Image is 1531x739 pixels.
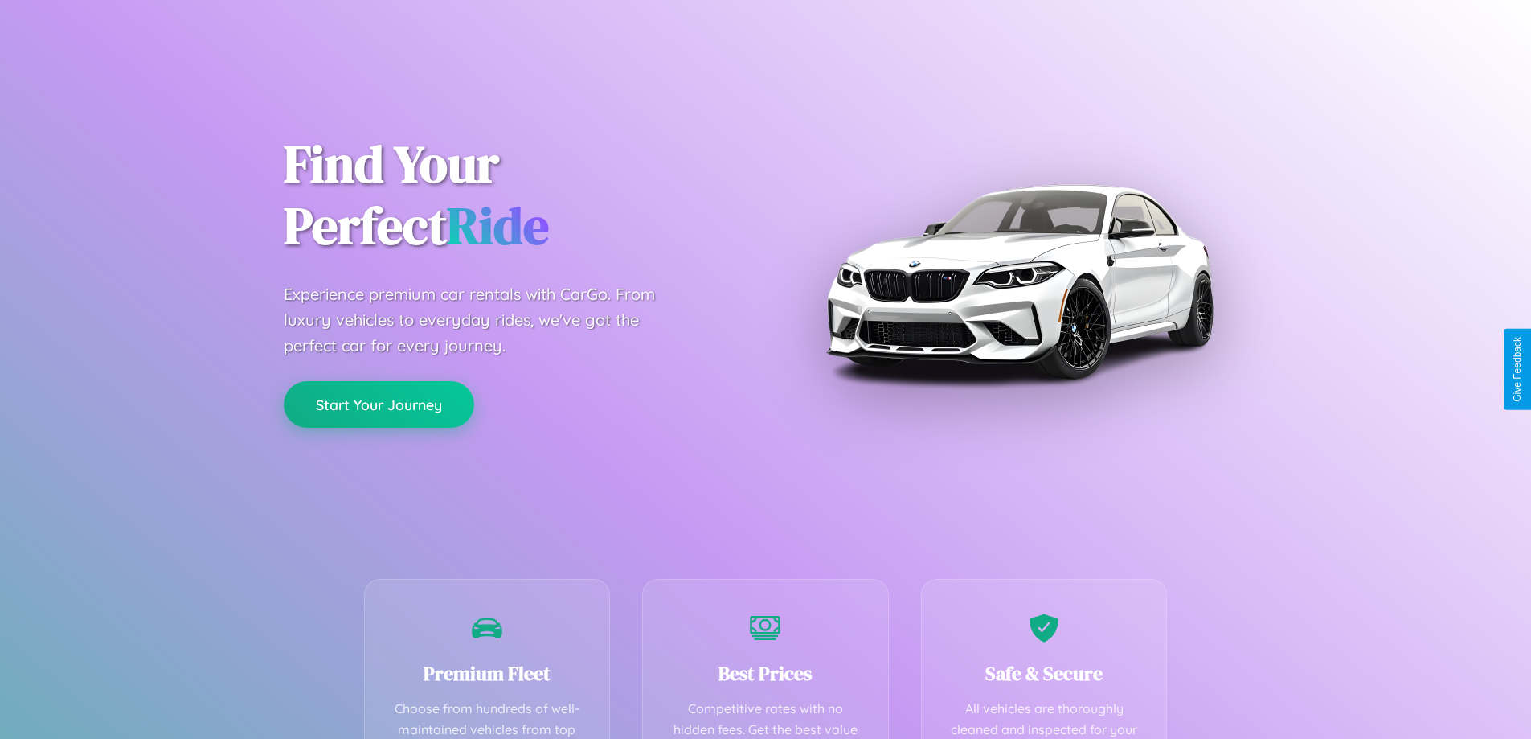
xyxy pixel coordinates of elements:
h3: Safe & Secure [946,660,1143,687]
div: Give Feedback [1512,337,1523,402]
h1: Find Your Perfect [284,133,742,257]
p: Experience premium car rentals with CarGo. From luxury vehicles to everyday rides, we've got the ... [284,281,686,359]
button: Start Your Journey [284,381,474,428]
h3: Best Prices [667,660,864,687]
img: Premium BMW car rental vehicle [818,80,1220,482]
span: Ride [447,191,549,261]
h3: Premium Fleet [389,660,586,687]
